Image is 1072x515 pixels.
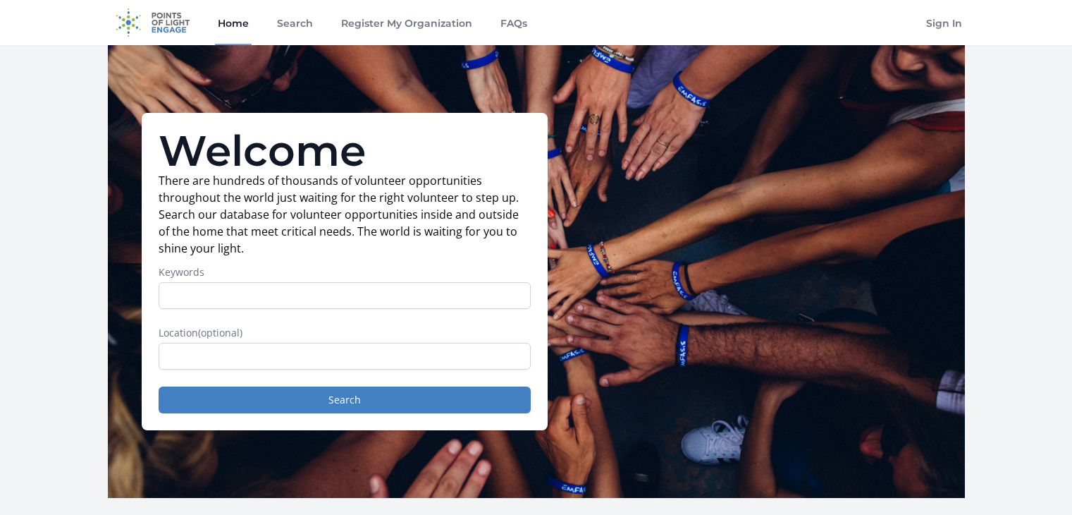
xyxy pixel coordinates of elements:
button: Search [159,387,531,413]
p: There are hundreds of thousands of volunteer opportunities throughout the world just waiting for ... [159,172,531,257]
label: Keywords [159,265,531,279]
label: Location [159,326,531,340]
h1: Welcome [159,130,531,172]
span: (optional) [198,326,242,339]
